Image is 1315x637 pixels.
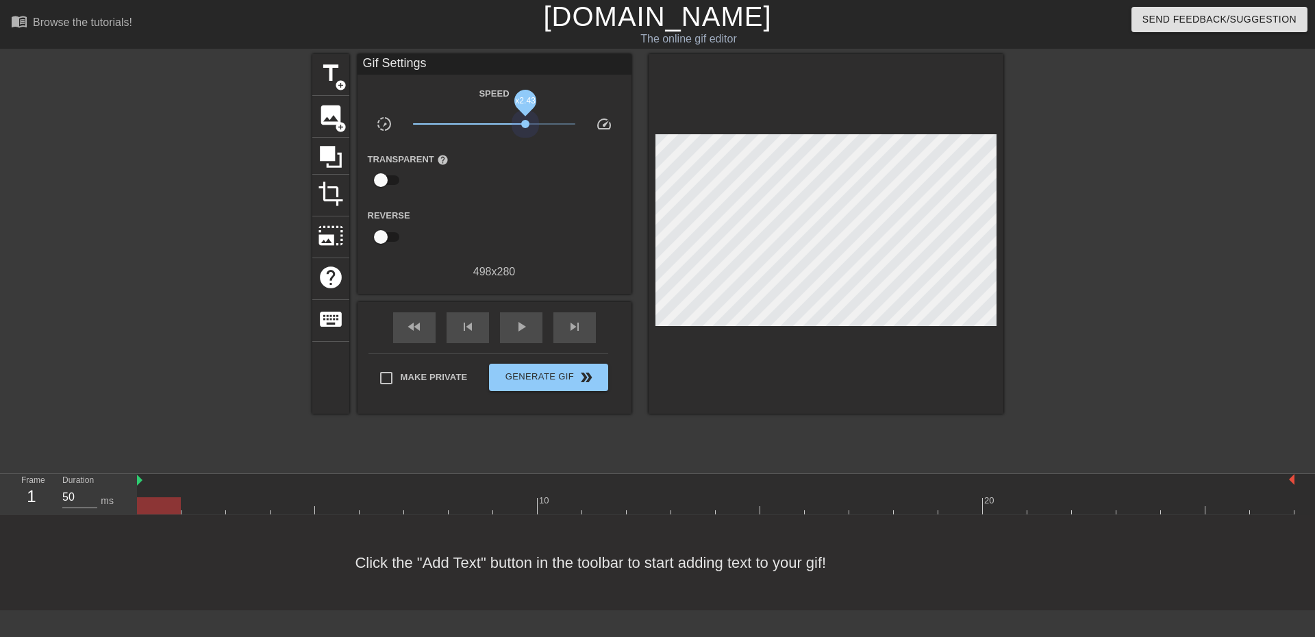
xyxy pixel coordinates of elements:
[62,477,94,485] label: Duration
[566,318,583,335] span: skip_next
[596,116,612,132] span: speed
[21,484,42,509] div: 1
[368,153,449,166] label: Transparent
[1289,474,1294,485] img: bound-end.png
[335,79,347,91] span: add_circle
[318,264,344,290] span: help
[445,31,932,47] div: The online gif editor
[406,318,423,335] span: fast_rewind
[358,54,631,75] div: Gif Settings
[11,13,27,29] span: menu_book
[460,318,476,335] span: skip_previous
[578,369,594,386] span: double_arrow
[318,60,344,86] span: title
[318,223,344,249] span: photo_size_select_large
[1131,7,1307,32] button: Send Feedback/Suggestion
[318,181,344,207] span: crop
[543,1,771,32] a: [DOMAIN_NAME]
[11,13,132,34] a: Browse the tutorials!
[335,121,347,133] span: add_circle
[318,306,344,332] span: keyboard
[33,16,132,28] div: Browse the tutorials!
[318,102,344,128] span: image
[11,474,52,514] div: Frame
[489,364,608,391] button: Generate Gif
[401,371,468,384] span: Make Private
[513,318,529,335] span: play_arrow
[539,494,551,508] div: 10
[437,154,449,166] span: help
[1142,11,1297,28] span: Send Feedback/Suggestion
[101,494,114,508] div: ms
[358,264,631,280] div: 498 x 280
[479,87,509,101] label: Speed
[984,494,997,508] div: 20
[494,369,602,386] span: Generate Gif
[515,95,536,105] span: x2.43
[368,209,410,223] label: Reverse
[376,116,392,132] span: slow_motion_video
